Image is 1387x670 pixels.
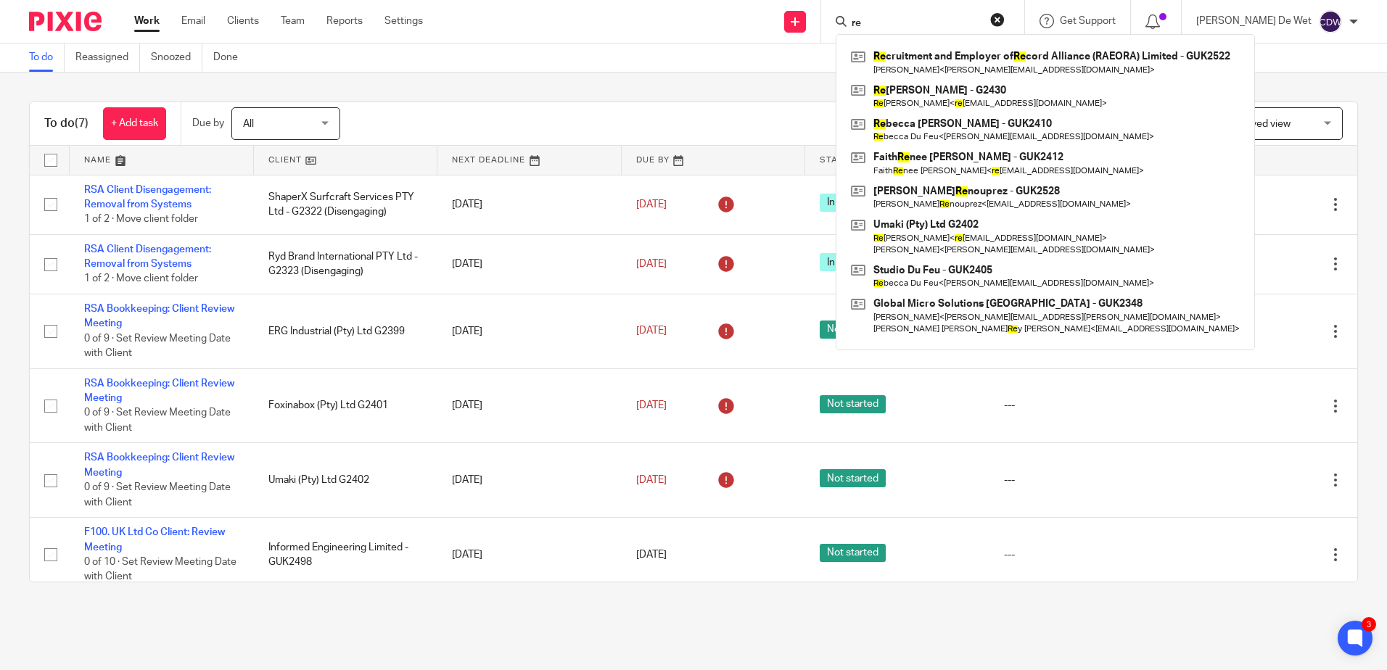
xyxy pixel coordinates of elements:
[103,107,166,140] a: + Add task
[820,194,885,212] span: In progress
[213,44,249,72] a: Done
[636,400,667,410] span: [DATE]
[850,17,981,30] input: Search
[243,119,254,129] span: All
[254,234,438,294] td: Ryd Brand International PTY Ltd - G2323 (Disengaging)
[84,244,211,269] a: RSA Client Disengagement: Removal from Systems
[636,550,667,560] span: [DATE]
[1362,617,1376,632] div: 3
[134,14,160,28] a: Work
[1004,547,1159,562] div: ---
[84,452,234,477] a: RSA Bookkeeping: Client Review Meeting
[1319,10,1342,33] img: svg%3E
[820,544,886,562] span: Not started
[636,326,667,336] span: [DATE]
[820,469,886,487] span: Not started
[84,334,231,359] span: 0 of 9 · Set Review Meeting Date with Client
[437,234,622,294] td: [DATE]
[84,379,234,403] a: RSA Bookkeeping: Client Review Meeting
[1196,14,1312,28] p: [PERSON_NAME] De Wet
[84,482,231,508] span: 0 of 9 · Set Review Meeting Date with Client
[820,320,886,339] span: Not started
[437,294,622,368] td: [DATE]
[1060,16,1116,26] span: Get Support
[84,527,225,552] a: F100. UK Ltd Co Client: Review Meeting
[75,117,89,129] span: (7)
[326,14,363,28] a: Reports
[192,116,224,131] p: Due by
[181,14,205,28] a: Email
[1004,473,1159,487] div: ---
[29,44,65,72] a: To do
[227,14,259,28] a: Clients
[636,475,667,485] span: [DATE]
[84,304,234,328] a: RSA Bookkeeping: Client Review Meeting
[84,214,198,224] span: 1 of 2 · Move client folder
[636,199,667,210] span: [DATE]
[254,518,438,592] td: Informed Engineering Limited - GUK2498
[990,12,1005,27] button: Clear
[281,14,305,28] a: Team
[75,44,140,72] a: Reassigned
[254,294,438,368] td: ERG Industrial (Pty) Ltd G2399
[84,274,198,284] span: 1 of 2 · Move client folder
[151,44,202,72] a: Snoozed
[437,368,622,443] td: [DATE]
[29,12,102,31] img: Pixie
[254,175,438,234] td: ShaperX Surfcraft Services PTY Ltd - G2322 (Disengaging)
[254,443,438,518] td: Umaki (Pty) Ltd G2402
[384,14,423,28] a: Settings
[636,259,667,269] span: [DATE]
[84,185,211,210] a: RSA Client Disengagement: Removal from Systems
[820,253,885,271] span: In progress
[1004,398,1159,413] div: ---
[437,175,622,234] td: [DATE]
[820,395,886,413] span: Not started
[437,443,622,518] td: [DATE]
[254,368,438,443] td: Foxinabox (Pty) Ltd G2401
[44,116,89,131] h1: To do
[437,518,622,592] td: [DATE]
[84,408,231,434] span: 0 of 9 · Set Review Meeting Date with Client
[84,557,236,582] span: 0 of 10 · Set Review Meeting Date with Client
